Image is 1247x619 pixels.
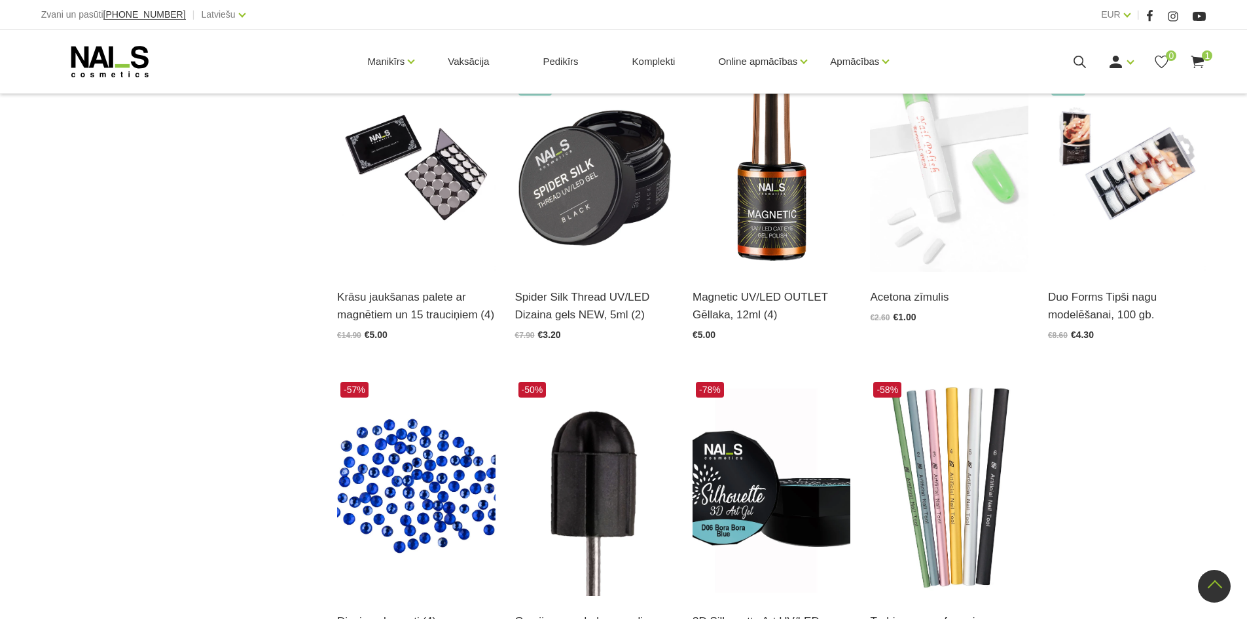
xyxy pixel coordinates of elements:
[368,35,405,88] a: Manikīrs
[1189,54,1206,70] a: 1
[693,54,850,272] img: Ilgnoturīga gellaka, kas sastāv no metāla mikrodaļiņām, kuras īpaša magnēta ietekmē var pārvērst ...
[202,7,236,22] a: Latviešu
[873,382,901,398] span: -58%
[337,379,495,596] img: Dažādu krāsu akmentiņi dizainu veidošanai. Izcilai noturībai akmentiņus līmēt ar Nai_s Cosmetics ...
[103,10,186,20] a: [PHONE_NUMBER]
[103,9,186,20] span: [PHONE_NUMBER]
[337,331,361,340] span: €14.90
[518,382,547,398] span: -50%
[515,331,535,340] span: €7.90
[696,382,724,398] span: -78%
[192,7,195,23] span: |
[693,379,850,596] img: Noturīgs mākslas gels, kas paredzēts apjoma dizainu veidošanai. 10 sulīgu toņu kompozīcija piedāv...
[538,329,561,340] span: €3.20
[515,288,673,324] a: Spider Silk Thread UV/LED Dizaina gels NEW, 5ml (2)
[622,30,686,93] a: Komplekti
[340,382,369,398] span: -57%
[365,329,388,340] span: €5.00
[337,288,495,324] a: Krāsu jaukšanas palete ar magnētiem un 15 trauciņiem (4)
[437,30,499,93] a: Vaksācija
[1202,50,1212,61] span: 1
[515,54,673,272] img: Elastīgs, viskozs dizaina līdzeklis, kas ļauj veidot dažādas abstrakcijas, ģeometriskus rakstus u...
[337,54,495,272] img: Unikāla krāsu jaukšanas magnētiskā palete ar 15 izņemamiem nodalījumiem. Speciāli pielāgota meist...
[830,35,879,88] a: Apmācības
[1166,50,1176,61] span: 0
[693,329,715,340] span: €5.00
[532,30,588,93] a: Pedikīrs
[693,288,850,324] a: Magnetic UV/LED OUTLET Gēllaka, 12ml (4)
[870,54,1028,272] img: Parocīgs un ērts zīmulis nagu lakas korekcijai, kas ļauj izveidot akurātu manikīru. 3 nomaināmi u...
[870,313,890,322] span: €2.60
[893,312,916,322] span: €1.00
[1137,7,1140,23] span: |
[1048,54,1206,272] img: Plāni, elastīgi, perfektas formas un izcilas izturības tipši. Dabīgs izskats. To īpašā forma dod ...
[41,7,186,23] div: Zvani un pasūti
[870,379,1028,596] img: Description
[1048,331,1068,340] span: €8.60
[1101,7,1121,22] a: EUR
[870,288,1028,306] a: Acetona zīmulis
[1071,329,1094,340] span: €4.30
[718,35,797,88] a: Online apmācības
[1048,288,1206,324] a: Duo Forms Tipši nagu modelēšanai, 100 gb.
[515,379,673,596] img: Frēzes uzgaļi ātrai un efektīvai gēla un gēllaku noņemšanai, aparāta manikīra un aparāta pedikīra...
[1153,54,1170,70] a: 0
